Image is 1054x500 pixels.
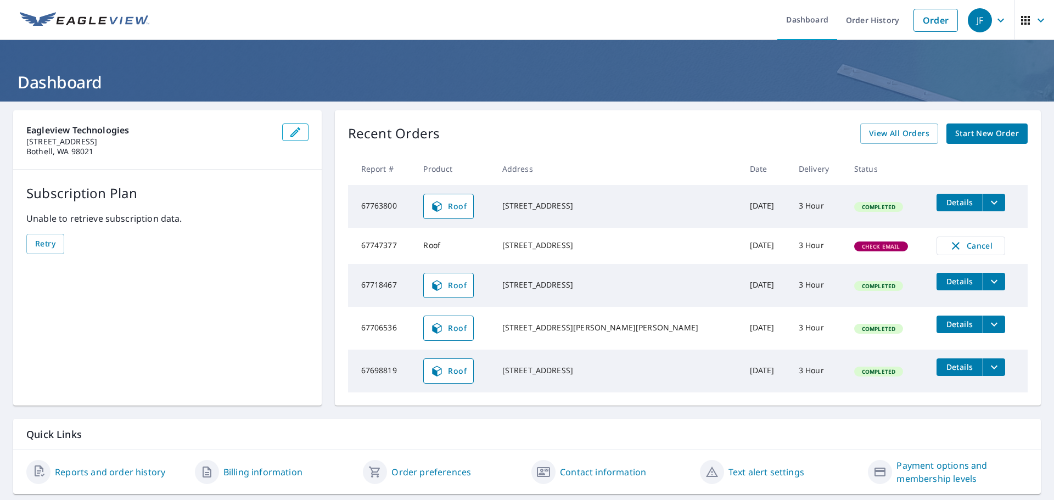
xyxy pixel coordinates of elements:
[728,465,804,479] a: Text alert settings
[983,273,1005,290] button: filesDropdownBtn-67718467
[896,459,1028,485] a: Payment options and membership levels
[414,228,493,264] td: Roof
[430,364,467,378] span: Roof
[790,185,845,228] td: 3 Hour
[913,9,958,32] a: Order
[948,239,994,252] span: Cancel
[790,153,845,185] th: Delivery
[983,316,1005,333] button: filesDropdownBtn-67706536
[423,273,474,298] a: Roof
[790,264,845,307] td: 3 Hour
[855,325,902,333] span: Completed
[502,240,732,251] div: [STREET_ADDRESS]
[741,228,790,264] td: [DATE]
[414,153,493,185] th: Product
[26,234,64,254] button: Retry
[348,153,415,185] th: Report #
[423,194,474,219] a: Roof
[946,123,1028,144] a: Start New Order
[348,185,415,228] td: 67763800
[860,123,938,144] a: View All Orders
[937,237,1005,255] button: Cancel
[855,203,902,211] span: Completed
[502,200,732,211] div: [STREET_ADDRESS]
[790,307,845,350] td: 3 Hour
[943,197,976,207] span: Details
[790,228,845,264] td: 3 Hour
[26,137,273,147] p: [STREET_ADDRESS]
[741,350,790,392] td: [DATE]
[423,358,474,384] a: Roof
[983,194,1005,211] button: filesDropdownBtn-67763800
[348,264,415,307] td: 67718467
[348,123,440,144] p: Recent Orders
[26,212,309,225] p: Unable to retrieve subscription data.
[869,127,929,141] span: View All Orders
[937,194,983,211] button: detailsBtn-67763800
[943,276,976,286] span: Details
[790,350,845,392] td: 3 Hour
[502,279,732,290] div: [STREET_ADDRESS]
[943,362,976,372] span: Details
[741,307,790,350] td: [DATE]
[741,153,790,185] th: Date
[26,123,273,137] p: Eagleview Technologies
[855,243,907,250] span: Check Email
[430,279,467,292] span: Roof
[20,12,149,29] img: EV Logo
[845,153,928,185] th: Status
[937,358,983,376] button: detailsBtn-67698819
[741,185,790,228] td: [DATE]
[348,307,415,350] td: 67706536
[494,153,741,185] th: Address
[223,465,302,479] a: Billing information
[26,428,1028,441] p: Quick Links
[26,147,273,156] p: Bothell, WA 98021
[741,264,790,307] td: [DATE]
[855,282,902,290] span: Completed
[430,322,467,335] span: Roof
[55,465,165,479] a: Reports and order history
[560,465,646,479] a: Contact information
[983,358,1005,376] button: filesDropdownBtn-67698819
[855,368,902,375] span: Completed
[430,200,467,213] span: Roof
[943,319,976,329] span: Details
[423,316,474,341] a: Roof
[348,228,415,264] td: 67747377
[937,316,983,333] button: detailsBtn-67706536
[26,183,309,203] p: Subscription Plan
[391,465,471,479] a: Order preferences
[968,8,992,32] div: JF
[955,127,1019,141] span: Start New Order
[35,237,55,251] span: Retry
[13,71,1041,93] h1: Dashboard
[937,273,983,290] button: detailsBtn-67718467
[502,322,732,333] div: [STREET_ADDRESS][PERSON_NAME][PERSON_NAME]
[502,365,732,376] div: [STREET_ADDRESS]
[348,350,415,392] td: 67698819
